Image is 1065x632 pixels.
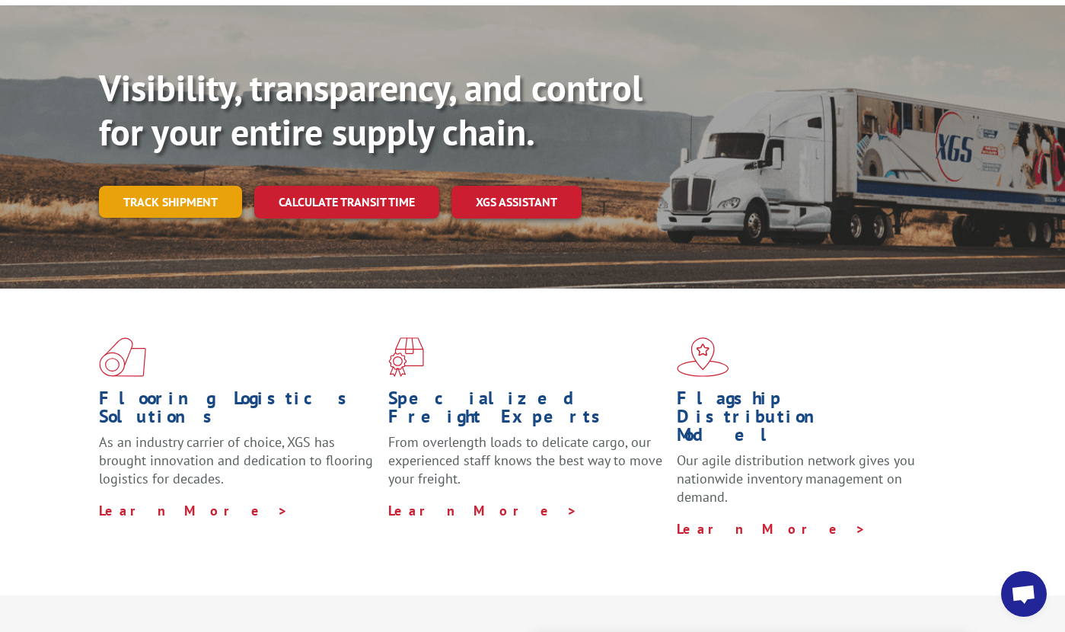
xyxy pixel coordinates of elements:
[677,452,915,506] span: Our agile distribution network gives you nationwide inventory management on demand.
[451,186,582,219] a: XGS ASSISTANT
[99,337,146,377] img: xgs-icon-total-supply-chain-intelligence-red
[99,502,289,519] a: Learn More >
[99,64,643,155] b: Visibility, transparency, and control for your entire supply chain.
[388,433,666,501] p: From overlength loads to delicate cargo, our experienced staff knows the best way to move your fr...
[99,389,377,433] h1: Flooring Logistics Solutions
[99,433,373,487] span: As an industry carrier of choice, XGS has brought innovation and dedication to flooring logistics...
[677,337,729,377] img: xgs-icon-flagship-distribution-model-red
[388,337,424,377] img: xgs-icon-focused-on-flooring-red
[677,389,955,452] h1: Flagship Distribution Model
[677,520,866,538] a: Learn More >
[1001,571,1047,617] div: Open chat
[254,186,439,219] a: Calculate transit time
[388,502,578,519] a: Learn More >
[99,186,242,218] a: Track shipment
[388,389,666,433] h1: Specialized Freight Experts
